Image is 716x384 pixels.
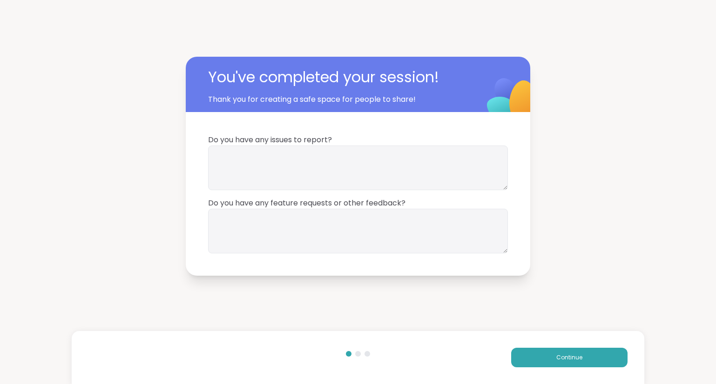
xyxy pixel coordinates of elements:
span: Do you have any issues to report? [208,134,508,146]
span: Continue [556,353,582,362]
span: Do you have any feature requests or other feedback? [208,198,508,209]
button: Continue [511,348,628,367]
span: Thank you for creating a safe space for people to share! [208,94,464,105]
img: ShareWell Logomark [465,54,558,146]
span: You've completed your session! [208,66,478,88]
